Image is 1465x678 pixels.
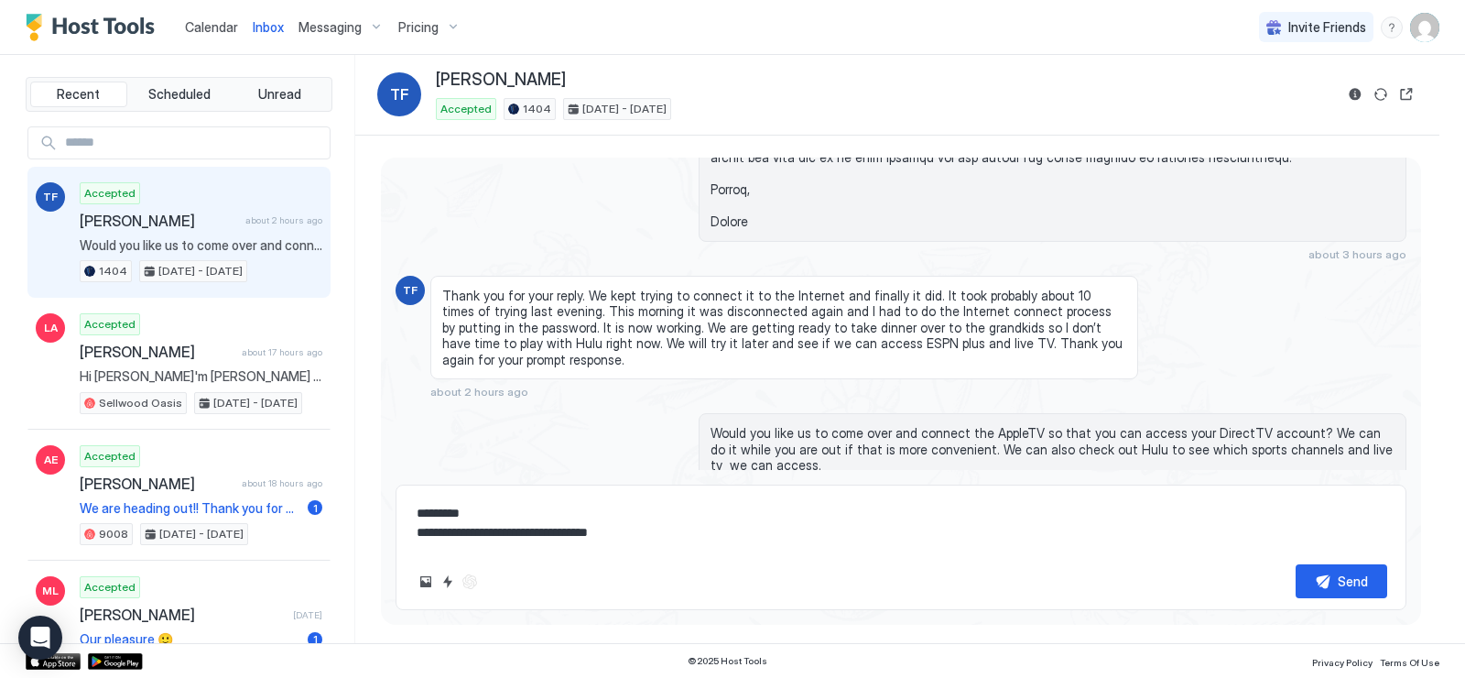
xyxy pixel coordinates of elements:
button: Scheduled [131,82,228,107]
button: Quick reply [437,571,459,593]
span: Scheduled [148,86,211,103]
span: Calendar [185,19,238,35]
span: © 2025 Host Tools [688,655,767,667]
span: ML [42,583,59,599]
span: Inbox [253,19,284,35]
button: Unread [231,82,328,107]
span: We are heading out!! Thank you for a wonderful stay- we loved your house!! [80,500,300,517]
span: 1 [313,501,318,515]
span: Messaging [298,19,362,36]
button: Recent [30,82,127,107]
span: TF [43,189,58,205]
a: Privacy Policy [1312,651,1373,671]
span: [DATE] - [DATE] [159,526,244,542]
span: Accepted [440,101,492,117]
span: AE [44,452,58,468]
span: [PERSON_NAME] [80,606,286,624]
span: Sellwood Oasis [99,395,182,411]
span: [PERSON_NAME] [80,212,238,230]
button: Send [1296,564,1387,598]
span: Would you like us to come over and connect the AppleTV so that you can access your DirectTV accou... [80,237,322,254]
span: Unread [258,86,301,103]
span: Recent [57,86,100,103]
span: Invite Friends [1288,19,1366,36]
span: LA [44,320,58,336]
button: Open reservation [1395,83,1417,105]
div: Send [1338,572,1368,591]
span: Accepted [84,579,136,596]
input: Input Field [58,127,330,159]
span: Hi [PERSON_NAME]'m [PERSON_NAME] age [DEMOGRAPHIC_DATA] and my husband [PERSON_NAME] (also age [D... [80,368,322,385]
span: TF [390,83,409,105]
span: about 2 hours ago [245,214,322,226]
span: Terms Of Use [1380,657,1439,668]
span: about 3 hours ago [1308,247,1406,261]
span: about 17 hours ago [242,346,322,358]
button: Upload image [415,571,437,593]
span: 1404 [99,263,127,279]
div: Open Intercom Messenger [18,616,62,660]
a: Calendar [185,17,238,37]
span: 9008 [99,526,128,542]
span: [DATE] - [DATE] [213,395,298,411]
span: [PERSON_NAME] [80,475,234,493]
span: [DATE] - [DATE] [582,101,667,117]
a: Google Play Store [88,653,143,670]
span: Accepted [84,316,136,333]
span: Pricing [398,19,439,36]
div: tab-group [26,77,332,112]
span: [PERSON_NAME] [436,70,566,91]
div: menu [1381,16,1403,38]
button: Reservation information [1344,83,1366,105]
span: Privacy Policy [1312,657,1373,668]
span: [DATE] - [DATE] [158,263,243,279]
span: TF [403,282,418,299]
a: Terms Of Use [1380,651,1439,671]
span: [DATE] [293,609,322,621]
span: [PERSON_NAME] [80,343,234,361]
span: Accepted [84,448,136,465]
span: about 2 hours ago [430,385,528,399]
span: 1 [313,632,318,646]
span: 1404 [523,101,551,117]
a: App Store [26,653,81,670]
span: Would you like us to come over and connect the AppleTV so that you can access your DirectTV accou... [711,425,1394,474]
a: Inbox [253,17,284,37]
a: Host Tools Logo [26,14,163,41]
div: User profile [1410,13,1439,42]
button: Sync reservation [1370,83,1392,105]
span: Thank you for your reply. We kept trying to connect it to the Internet and finally it did. It too... [442,288,1126,368]
span: Accepted [84,185,136,202]
span: about 18 hours ago [242,477,322,489]
span: Our pleasure 🙂 [80,631,300,648]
